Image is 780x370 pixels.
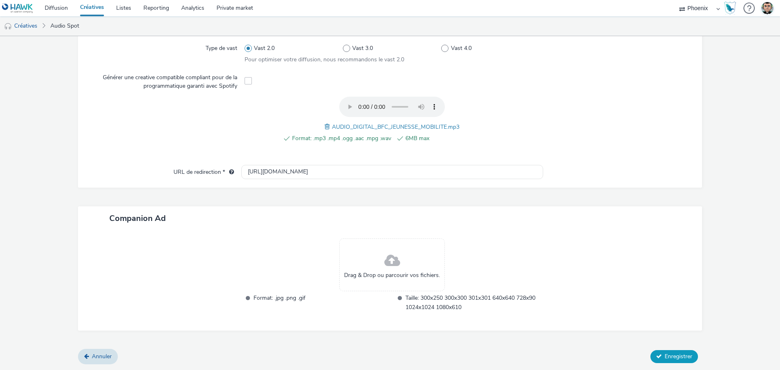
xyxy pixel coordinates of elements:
[352,44,373,52] span: Vast 3.0
[202,41,240,52] label: Type de vast
[253,293,391,312] span: Format: .jpg .png .gif
[650,350,698,363] button: Enregistrer
[344,271,440,279] span: Drag & Drop ou parcourir vos fichiers.
[451,44,472,52] span: Vast 4.0
[254,44,275,52] span: Vast 2.0
[665,353,692,360] span: Enregistrer
[245,56,404,63] span: Pour optimiser votre diffusion, nous recommandons le vast 2.0
[170,165,237,176] label: URL de redirection *
[724,2,736,15] img: Hawk Academy
[2,3,33,13] img: undefined Logo
[78,349,118,364] a: Annuler
[724,2,739,15] a: Hawk Academy
[4,22,12,30] img: audio
[405,134,505,143] span: 6MB max
[92,353,112,360] span: Annuler
[241,165,543,179] input: url...
[332,123,459,131] span: AUDIO_DIGITAL_BFC_JEUNESSE_MOBILITE.mp3
[405,293,543,312] span: Taille: 300x250 300x300 301x301 640x640 728x90 1024x1024 1080x610
[46,16,83,36] a: Audio Spot
[109,213,166,224] span: Companion Ad
[93,70,240,90] label: Générer une creative compatible compliant pour de la programmatique garanti avec Spotify
[292,134,391,143] span: Format: .mp3 .mp4 .ogg .aac .mpg .wav
[761,2,773,14] img: Thibaut CAVET
[225,168,234,176] div: L'URL de redirection sera utilisée comme URL de validation avec certains SSP et ce sera l'URL de ...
